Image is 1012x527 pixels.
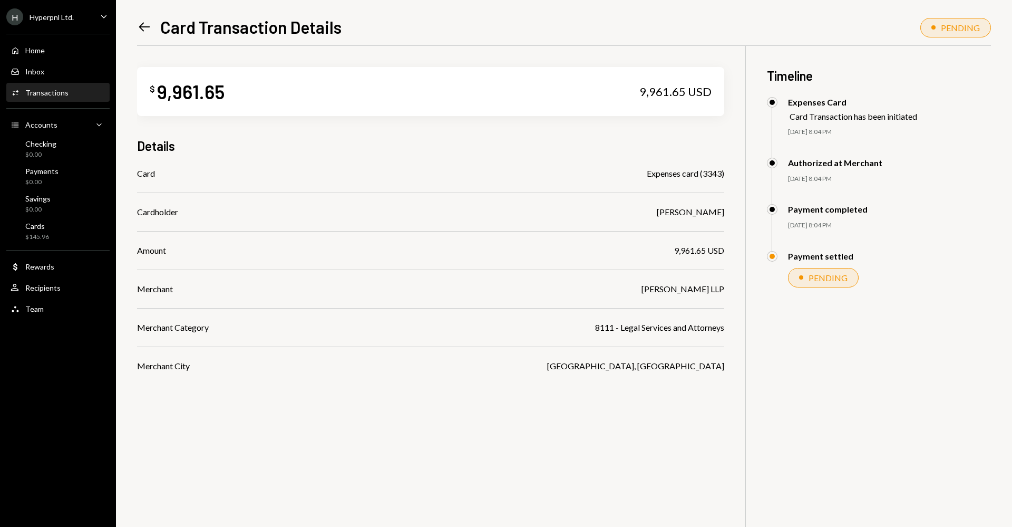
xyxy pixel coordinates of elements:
[788,221,991,230] div: [DATE] 8:04 PM
[25,46,45,55] div: Home
[160,16,342,37] h1: Card Transaction Details
[157,80,225,103] div: 9,961.65
[137,244,166,257] div: Amount
[137,321,209,334] div: Merchant Category
[639,84,712,99] div: 9,961.65 USD
[595,321,724,334] div: 8111 - Legal Services and Attorneys
[25,88,69,97] div: Transactions
[25,178,59,187] div: $0.00
[150,84,155,94] div: $
[674,244,724,257] div: 9,961.65 USD
[767,67,991,84] h3: Timeline
[788,128,991,137] div: [DATE] 8:04 PM
[6,136,110,161] a: Checking$0.00
[25,167,59,176] div: Payments
[6,299,110,318] a: Team
[6,83,110,102] a: Transactions
[25,120,57,129] div: Accounts
[25,304,44,313] div: Team
[6,278,110,297] a: Recipients
[25,150,56,159] div: $0.00
[137,360,190,372] div: Merchant City
[25,194,51,203] div: Savings
[137,167,155,180] div: Card
[6,8,23,25] div: H
[657,206,724,218] div: [PERSON_NAME]
[647,167,724,180] div: Expenses card (3343)
[137,283,173,295] div: Merchant
[788,175,991,184] div: [DATE] 8:04 PM
[25,139,56,148] div: Checking
[788,158,882,168] div: Authorized at Merchant
[137,137,175,155] h3: Details
[30,13,74,22] div: Hyperpnl Ltd.
[941,23,980,33] div: PENDING
[137,206,178,218] div: Cardholder
[25,67,44,76] div: Inbox
[6,257,110,276] a: Rewards
[6,62,110,81] a: Inbox
[6,41,110,60] a: Home
[809,273,848,283] div: PENDING
[788,251,853,261] div: Payment settled
[6,191,110,216] a: Savings$0.00
[25,262,54,271] div: Rewards
[641,283,724,295] div: [PERSON_NAME] LLP
[25,222,49,231] div: Cards
[788,97,917,107] div: Expenses Card
[25,205,51,214] div: $0.00
[6,164,110,189] a: Payments$0.00
[6,115,110,134] a: Accounts
[788,204,868,214] div: Payment completed
[547,360,724,372] div: [GEOGRAPHIC_DATA], [GEOGRAPHIC_DATA]
[790,111,917,121] div: Card Transaction has been initiated
[6,218,110,244] a: Cards$145.96
[25,283,61,292] div: Recipients
[25,233,49,242] div: $145.96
